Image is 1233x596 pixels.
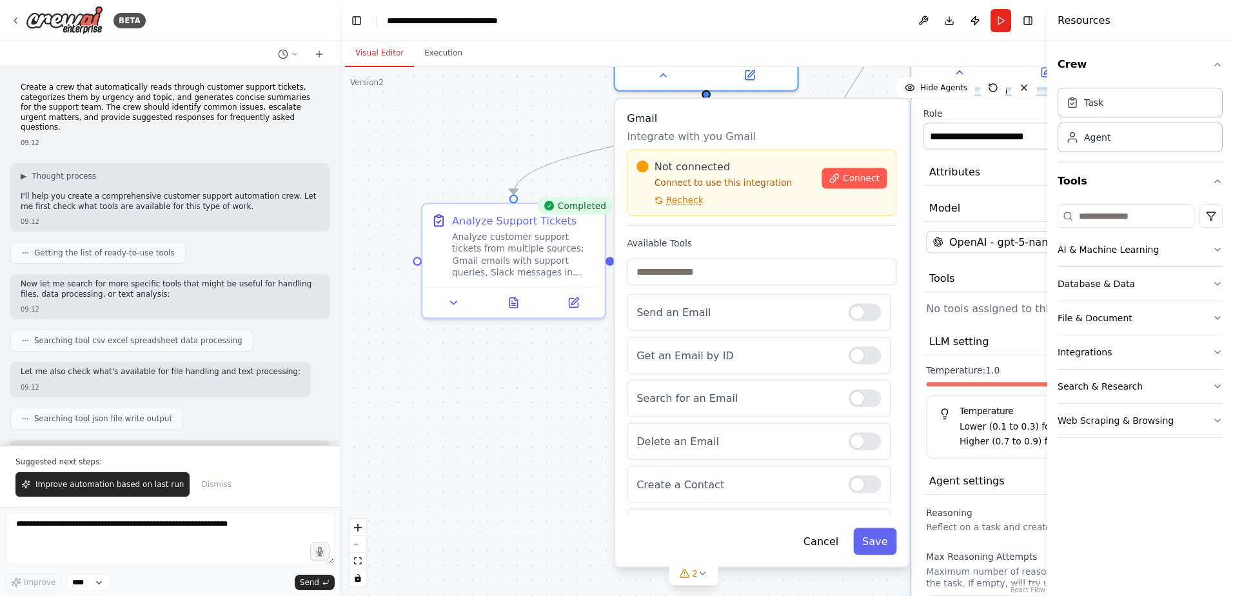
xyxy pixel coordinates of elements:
[666,195,704,206] span: Recheck
[1058,46,1223,83] button: Crew
[1084,96,1103,109] div: Task
[21,367,301,377] p: Let me also check what's available for file handling and text processing:
[929,164,980,179] span: Attributes
[350,570,366,586] button: toggle interactivity
[1058,414,1174,427] div: Web Scraping & Browsing
[636,348,836,363] p: Get an Email by ID
[669,562,718,586] button: 2
[843,172,880,184] span: Connect
[794,528,847,555] button: Cancel
[926,231,1190,253] button: OpenAI - gpt-5-nano (Openai)
[273,46,304,62] button: Switch to previous chat
[655,159,731,174] span: Not connected
[1058,277,1135,290] div: Database & Data
[21,279,319,299] p: Now let me search for more specific tools that might be useful for handling files, data processin...
[1058,267,1223,301] button: Database & Data
[21,382,301,392] div: 09:12
[1058,243,1159,256] div: AI & Machine Learning
[15,457,324,467] p: Suggested next steps:
[350,553,366,570] button: fit view
[1019,12,1037,30] button: Hide right sidebar
[113,13,146,28] div: BETA
[897,77,975,98] button: Hide Agents
[923,328,1193,355] button: LLM setting
[926,508,972,519] span: Reasoning
[21,83,319,133] p: Create a crew that automatically reads through customer support tickets, categorizes them by urge...
[926,364,1000,376] span: Temperature: 1.0
[32,171,96,181] span: Thought process
[21,304,319,314] div: 09:12
[26,6,103,35] img: Logo
[5,574,61,591] button: Improve
[1058,312,1132,324] div: File & Document
[1058,199,1223,448] div: Tools
[627,111,896,126] h3: Gmail
[692,567,698,580] span: 2
[1058,301,1223,335] button: File & Document
[939,405,1178,417] h5: Temperature
[929,271,955,286] span: Tools
[1058,346,1112,359] div: Integrations
[923,158,1193,186] button: Attributes
[636,391,836,406] p: Search for an Email
[15,472,190,497] button: Improve automation based on last run
[35,479,184,490] span: Improve automation based on last run
[548,294,599,312] button: Open in side panel
[387,14,498,27] nav: breadcrumb
[345,40,414,67] button: Visual Editor
[923,265,1193,293] button: Tools
[21,171,96,181] button: ▶Thought process
[1058,83,1223,163] div: Crew
[1011,586,1045,593] a: React Flow attribution
[929,473,1005,488] span: Agent settings
[707,66,791,84] button: Open in side panel
[506,99,714,195] g: Edge from 4c37a446-92f3-4b2a-a918-fa98ebdd5957 to 89e6eef8-a720-4653-89fa-7bb5990ea798
[34,248,175,258] span: Getting the list of ready-to-use tools
[350,519,366,586] div: React Flow controls
[1058,404,1223,437] button: Web Scraping & Browsing
[21,217,319,226] div: 09:12
[21,138,319,148] div: 09:12
[636,305,836,320] p: Send an Email
[920,83,967,93] span: Hide Agents
[960,420,1178,434] p: Lower (0.1 to 0.3) for factual responses.
[482,294,545,312] button: View output
[452,231,596,279] div: Analyze customer support tickets from multiple sources: Gmail emails with support queries, Slack ...
[636,195,704,206] button: Recheck
[21,171,26,181] span: ▶
[926,566,1190,590] p: Maximum number of reasoning attempts before executing the task. If empty, will try until ready.
[414,40,473,67] button: Execution
[960,434,1178,448] p: Higher (0.7 to 0.9) for creative tasks.
[350,519,366,536] button: zoom in
[636,177,813,188] p: Connect to use this integration
[853,528,896,555] button: Save
[929,334,989,349] span: LLM setting
[350,536,366,553] button: zoom out
[452,213,577,228] div: Analyze Support Tickets
[34,335,242,346] span: Searching tool csv excel spreadsheet data processing
[1058,380,1143,393] div: Search & Research
[636,434,836,449] p: Delete an Email
[21,192,319,212] p: I'll help you create a comprehensive customer support automation crew. Let me first check what to...
[1058,370,1223,403] button: Search & Research
[627,237,896,249] label: Available Tools
[1058,335,1223,369] button: Integrations
[923,108,1193,119] label: Role
[348,12,366,30] button: Hide left sidebar
[822,168,887,188] button: Connect
[636,477,836,492] p: Create a Contact
[350,77,384,88] div: Version 2
[926,551,1190,562] label: Max Reasoning Attempts
[201,479,231,490] span: Dismiss
[195,472,237,497] button: Dismiss
[34,413,172,424] span: Searching tool json file write output
[926,301,1190,316] p: No tools assigned to this agent.
[310,542,330,561] button: Click to speak your automation idea
[1084,131,1110,144] div: Agent
[923,467,1193,495] button: Agent settings
[627,128,896,143] p: Integrate with you Gmail
[923,195,1193,223] button: Model
[300,577,319,588] span: Send
[929,201,960,215] span: Model
[295,575,335,590] button: Send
